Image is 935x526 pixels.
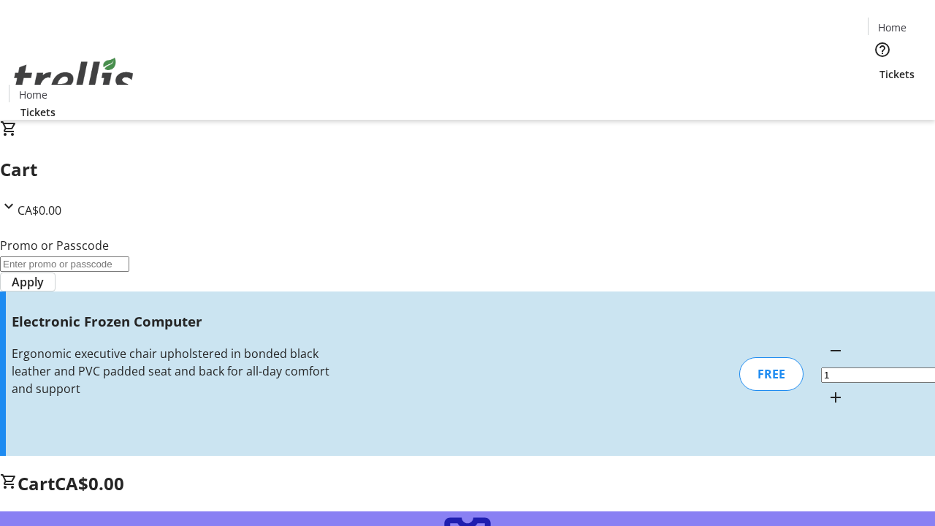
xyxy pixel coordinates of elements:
button: Decrement by one [821,336,850,365]
span: Apply [12,273,44,291]
img: Orient E2E Organization YNnWEHQYu8's Logo [9,42,139,115]
span: CA$0.00 [18,202,61,218]
a: Home [869,20,915,35]
button: Cart [868,82,897,111]
button: Increment by one [821,383,850,412]
span: Home [878,20,907,35]
div: FREE [739,357,804,391]
div: Ergonomic executive chair upholstered in bonded black leather and PVC padded seat and back for al... [12,345,331,397]
span: Home [19,87,47,102]
a: Tickets [9,104,67,120]
a: Tickets [868,66,926,82]
span: Tickets [20,104,56,120]
h3: Electronic Frozen Computer [12,311,331,332]
span: Tickets [879,66,915,82]
a: Home [9,87,56,102]
span: CA$0.00 [55,471,124,495]
button: Help [868,35,897,64]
